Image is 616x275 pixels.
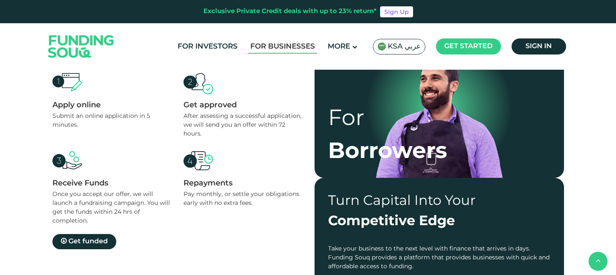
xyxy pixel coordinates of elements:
[388,42,421,52] span: KSA عربي
[526,43,552,49] span: Sign in
[328,43,350,50] span: More
[328,136,447,169] div: Borrowers
[68,238,108,245] span: Get funded
[52,73,82,91] img: create account
[328,195,476,208] span: Turn Capital Into Your
[589,252,608,271] button: back
[183,179,302,188] div: Repayments
[328,103,447,136] div: For
[380,6,413,17] a: Sign Up
[52,179,171,188] div: Receive Funds
[203,7,377,16] div: Exclusive Private Credit deals with up to 23% return*
[378,42,386,51] img: SA Flag
[183,151,213,170] img: create account
[52,190,171,226] div: Once you accept our offer, we will launch a fundraising campaign. You will get the funds within 2...
[52,234,116,249] a: Get funded
[52,112,171,130] div: Submit an online application in 5 minutes.
[52,151,82,169] img: create account
[328,246,550,270] span: Take your business to the next level with finance that arrives in days. Funding Souq provides a p...
[183,73,213,95] img: create account
[183,112,302,139] div: After assessing a successful application, we will send you an offer within 72 hours.
[175,40,240,54] a: For Investors
[52,101,171,110] div: Apply online
[40,25,123,68] img: Logo
[183,101,302,110] div: Get approved
[183,190,302,208] div: Pay monthly, or settle your obligations early with no extra fees.
[248,40,317,54] a: For Businesses
[512,38,566,54] a: Sign in
[444,43,493,49] span: Get started
[328,215,455,228] span: Competitive Edge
